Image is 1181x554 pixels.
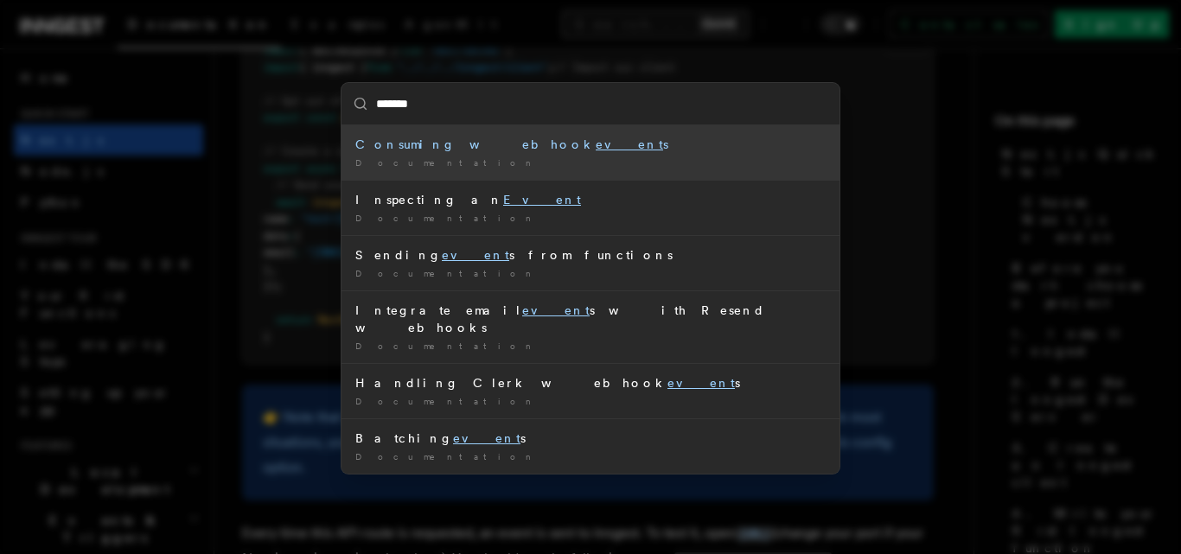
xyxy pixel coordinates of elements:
mark: Event [503,193,581,207]
span: Documentation [355,341,538,351]
mark: event [453,431,520,445]
div: Batching s [355,430,826,447]
span: Documentation [355,268,538,278]
mark: event [522,303,590,317]
div: Integrate email s with Resend webhooks [355,302,826,336]
span: Documentation [355,157,538,168]
mark: event [442,248,509,262]
mark: event [667,376,735,390]
span: Documentation [355,396,538,406]
mark: event [596,137,663,151]
div: Inspecting an [355,191,826,208]
div: Consuming webhook s [355,136,826,153]
div: Handling Clerk webhook s [355,374,826,392]
div: Sending s from functions [355,246,826,264]
span: Documentation [355,213,538,223]
span: Documentation [355,451,538,462]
